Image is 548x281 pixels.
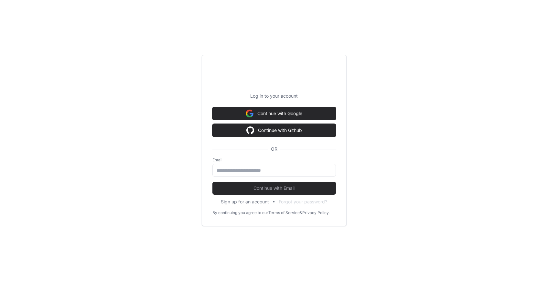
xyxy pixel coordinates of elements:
button: Continue with Github [212,124,336,137]
span: Continue with Email [212,185,336,191]
button: Continue with Google [212,107,336,120]
span: OR [268,146,280,152]
img: Sign in with google [246,124,254,137]
button: Sign up for an account [221,199,269,205]
a: Terms of Service [268,210,300,215]
label: Email [212,157,336,163]
button: Continue with Email [212,182,336,195]
button: Forgot your password? [279,199,327,205]
p: Log in to your account [212,93,336,99]
a: Privacy Policy. [302,210,329,215]
div: & [300,210,302,215]
img: Sign in with google [246,107,253,120]
div: By continuing you agree to our [212,210,268,215]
